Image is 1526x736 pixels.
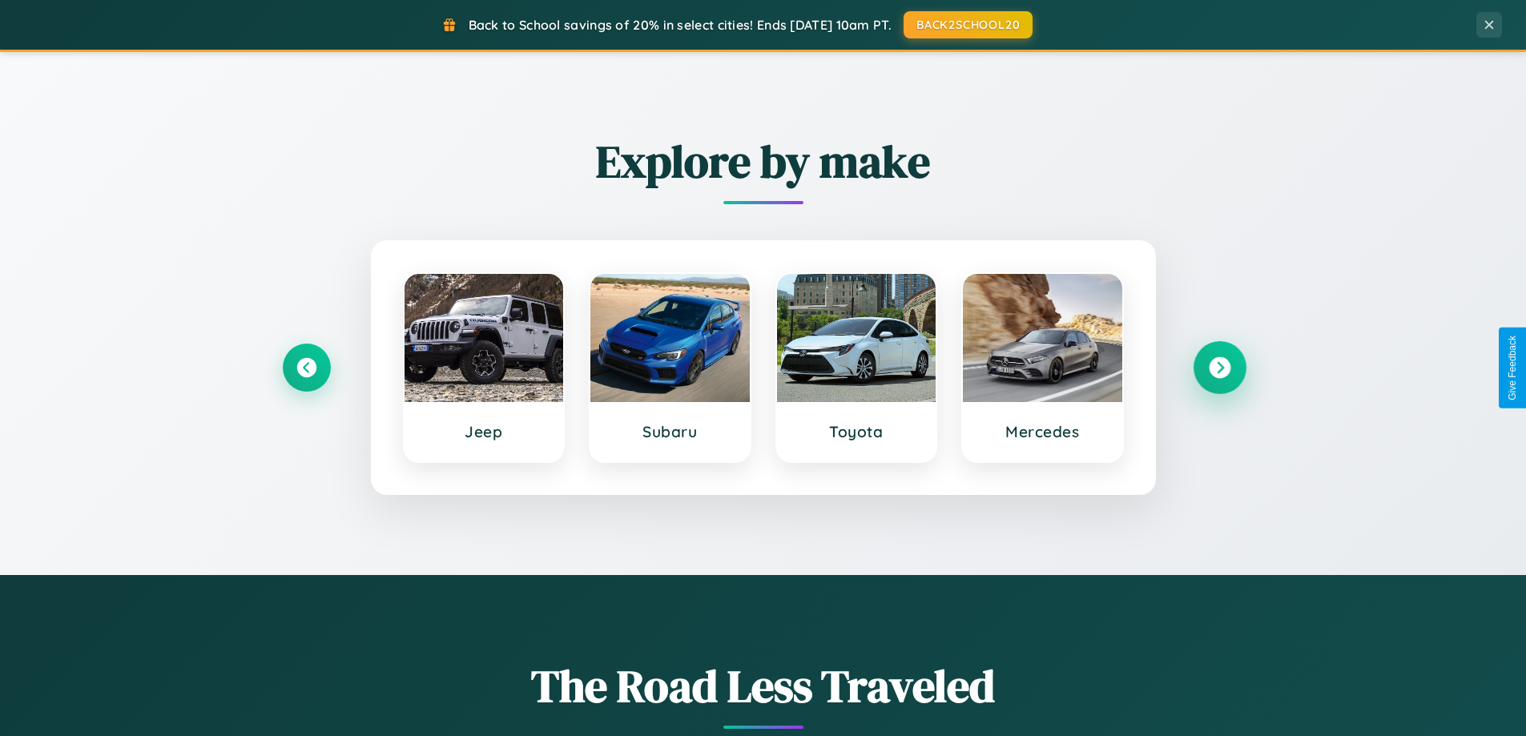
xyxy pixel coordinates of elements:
[421,422,548,441] h3: Jeep
[904,11,1033,38] button: BACK2SCHOOL20
[283,655,1244,717] h1: The Road Less Traveled
[606,422,734,441] h3: Subaru
[979,422,1106,441] h3: Mercedes
[1507,336,1518,400] div: Give Feedback
[469,17,892,33] span: Back to School savings of 20% in select cities! Ends [DATE] 10am PT.
[793,422,920,441] h3: Toyota
[283,131,1244,192] h2: Explore by make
